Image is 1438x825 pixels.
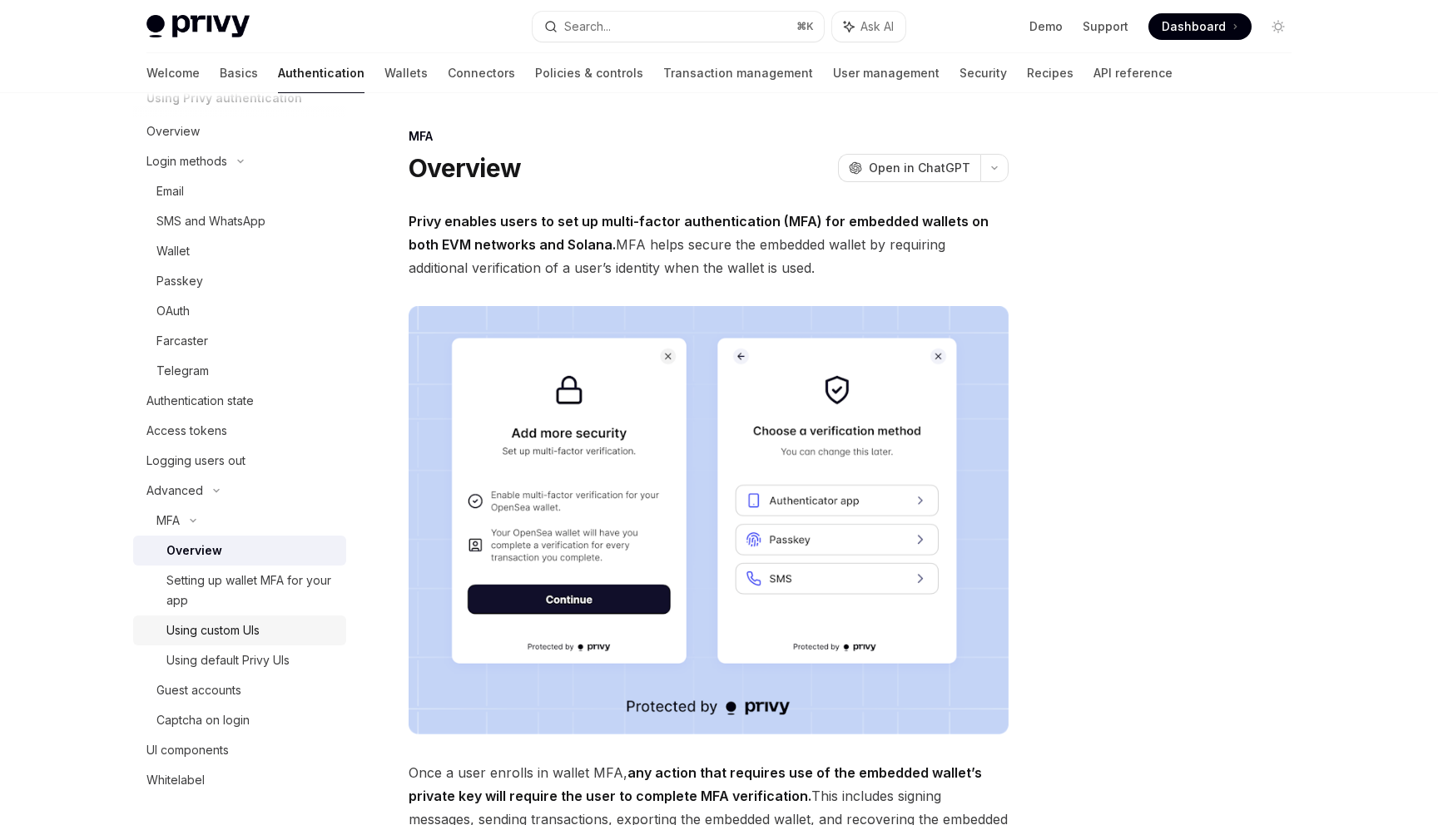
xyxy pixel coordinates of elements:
[133,765,346,795] a: Whitelabel
[156,680,241,700] div: Guest accounts
[663,53,813,93] a: Transaction management
[133,645,346,675] a: Using default Privy UIs
[133,296,346,326] a: OAuth
[409,210,1009,279] span: MFA helps secure the embedded wallet by requiring additional verification of a user’s identity wh...
[133,615,346,645] a: Using custom UIs
[166,620,260,640] div: Using custom UIs
[146,391,254,411] div: Authentication state
[156,710,250,730] div: Captcha on login
[146,740,229,760] div: UI components
[166,571,336,610] div: Setting up wallet MFA for your app
[156,331,208,351] div: Farcaster
[133,236,346,266] a: Wallet
[409,306,1009,734] img: images/MFA.png
[564,17,611,37] div: Search...
[133,446,346,476] a: Logging users out
[133,206,346,236] a: SMS and WhatsApp
[1162,18,1226,35] span: Dashboard
[133,705,346,735] a: Captcha on login
[1093,53,1173,93] a: API reference
[133,566,346,615] a: Setting up wallet MFA for your app
[146,451,245,471] div: Logging users out
[1029,18,1063,35] a: Demo
[156,181,184,201] div: Email
[133,536,346,566] a: Overview
[166,650,290,670] div: Using default Privy UIs
[409,764,982,804] strong: any action that requires use of the embedded wallet’s private key will require the user to comple...
[860,18,894,35] span: Ask AI
[796,20,814,33] span: ⌘ K
[133,735,346,765] a: UI components
[156,271,203,291] div: Passkey
[156,241,190,261] div: Wallet
[146,15,250,38] img: light logo
[156,361,209,381] div: Telegram
[146,481,203,501] div: Advanced
[1083,18,1128,35] a: Support
[133,176,346,206] a: Email
[133,326,346,356] a: Farcaster
[448,53,515,93] a: Connectors
[409,153,521,183] h1: Overview
[1148,13,1252,40] a: Dashboard
[1027,53,1074,93] a: Recipes
[409,213,989,253] strong: Privy enables users to set up multi-factor authentication (MFA) for embedded wallets on both EVM ...
[166,541,222,561] div: Overview
[409,128,1009,145] div: MFA
[1265,13,1292,40] button: Toggle dark mode
[156,301,190,321] div: OAuth
[146,421,227,441] div: Access tokens
[133,116,346,146] a: Overview
[833,53,940,93] a: User management
[156,211,265,231] div: SMS and WhatsApp
[146,151,227,171] div: Login methods
[533,12,824,42] button: Search...⌘K
[869,160,970,176] span: Open in ChatGPT
[133,416,346,446] a: Access tokens
[133,266,346,296] a: Passkey
[959,53,1007,93] a: Security
[146,770,205,790] div: Whitelabel
[832,12,905,42] button: Ask AI
[535,53,643,93] a: Policies & controls
[133,675,346,705] a: Guest accounts
[384,53,428,93] a: Wallets
[156,511,180,531] div: MFA
[838,154,980,182] button: Open in ChatGPT
[146,53,200,93] a: Welcome
[220,53,258,93] a: Basics
[146,121,200,141] div: Overview
[278,53,364,93] a: Authentication
[133,386,346,416] a: Authentication state
[133,356,346,386] a: Telegram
